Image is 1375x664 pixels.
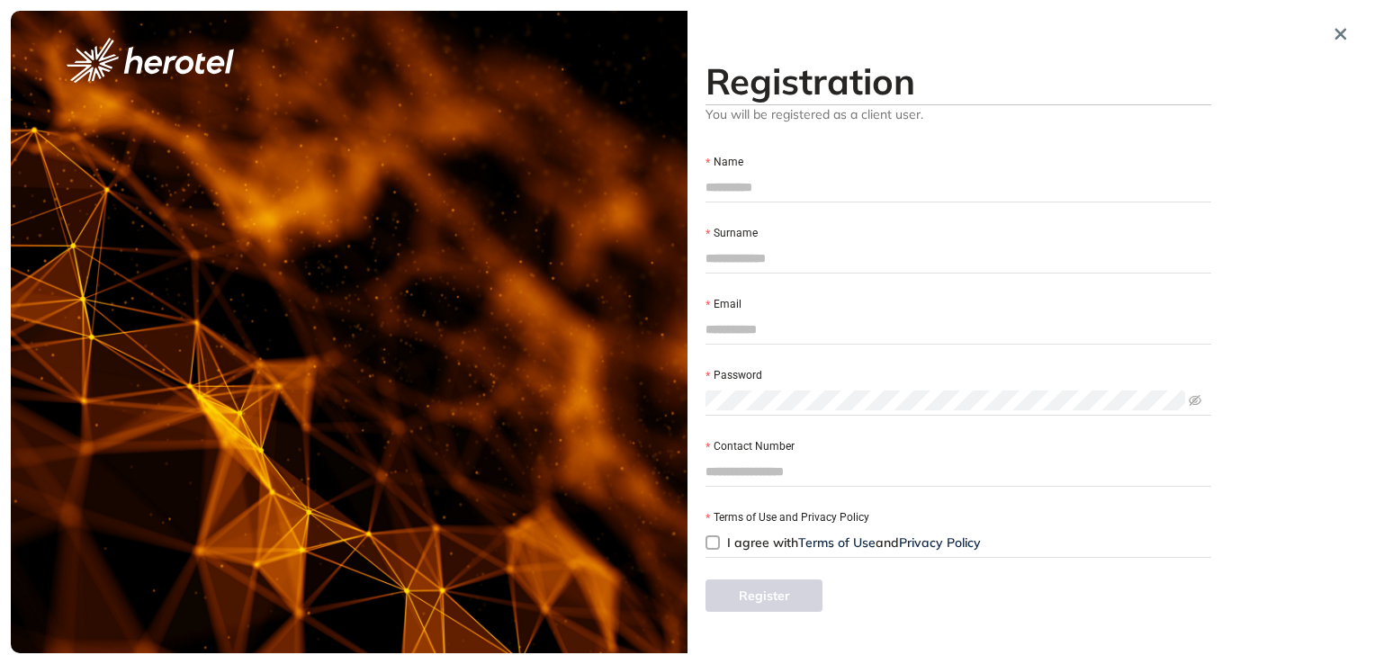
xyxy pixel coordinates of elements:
label: Name [705,154,743,171]
input: Name [705,174,1211,201]
a: Terms of Use [798,534,876,551]
input: Email [705,316,1211,343]
span: You will be registered as a client user. [705,105,1211,122]
label: Password [705,367,762,384]
button: logo [38,38,263,83]
label: Surname [705,225,758,242]
span: I agree with and [727,534,981,551]
input: Password [705,390,1185,410]
span: eye-invisible [1189,394,1201,407]
input: Surname [705,245,1211,272]
img: logo [67,38,234,83]
label: Email [705,296,741,313]
a: Privacy Policy [899,534,981,551]
label: Terms of Use and Privacy Policy [705,509,869,526]
img: cover image [11,11,687,653]
input: Contact Number [705,458,1211,485]
label: Contact Number [705,438,795,455]
h2: Registration [705,59,1211,103]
